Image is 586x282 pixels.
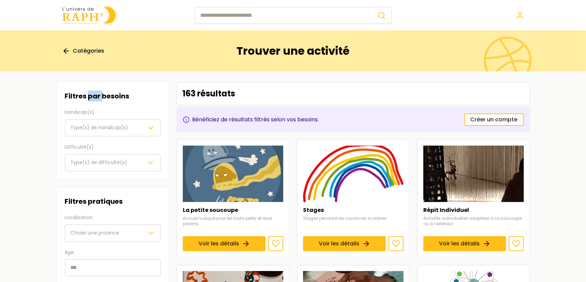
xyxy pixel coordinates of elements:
[62,5,117,25] img: Univers de Raph logo
[65,154,161,171] button: Type(s) de difficulté(s)
[65,249,161,257] label: Age
[73,47,105,55] span: Catégories
[71,229,120,236] span: Choisir une province
[303,236,386,251] a: Voir les détails
[509,236,524,251] button: Ajouter aux favoris
[65,196,161,207] h3: Filtres pratiques
[236,44,350,57] h1: Trouver une activité
[65,119,161,136] button: Type(s) de handicap(s)
[471,116,518,124] span: Créer un compte
[71,124,128,131] span: Type(s) de handicap(s)
[183,116,319,124] div: Bénéficiez de résultats filtrés selon vos besoins.
[183,236,265,251] a: Voir les détails
[71,159,127,166] span: Type(s) de difficulté(s)
[65,91,161,102] h3: Filtres par besoins
[389,236,404,251] button: Ajouter aux favoris
[423,236,506,251] a: Voir les détails
[464,113,524,126] a: Créer un compte
[516,11,524,19] a: Se connecter
[372,7,392,24] button: Rechercher
[62,47,105,55] a: Catégories
[65,214,161,222] label: Localisation
[183,88,235,99] p: 163 résultats
[65,108,161,117] label: Handicap(s)
[268,236,283,251] button: Ajouter aux favoris
[65,225,161,242] button: Choisir une province
[65,143,161,151] label: Difficulté(s)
